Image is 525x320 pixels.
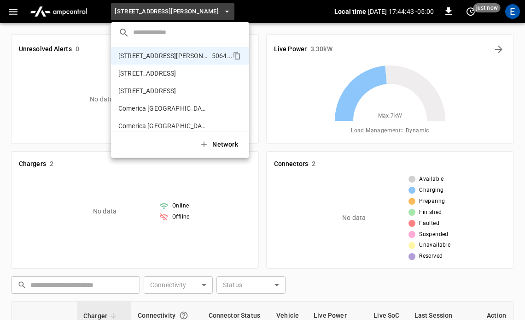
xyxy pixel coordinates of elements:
div: copy [232,50,242,61]
p: Comerica [GEOGRAPHIC_DATA] - [GEOGRAPHIC_DATA] 1 [118,104,208,113]
p: Comerica [GEOGRAPHIC_DATA] - Split 2 [118,121,208,130]
p: [STREET_ADDRESS] [118,86,208,95]
p: [STREET_ADDRESS] [118,69,208,78]
p: [STREET_ADDRESS][PERSON_NAME] [118,51,208,60]
button: Network [194,135,245,154]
